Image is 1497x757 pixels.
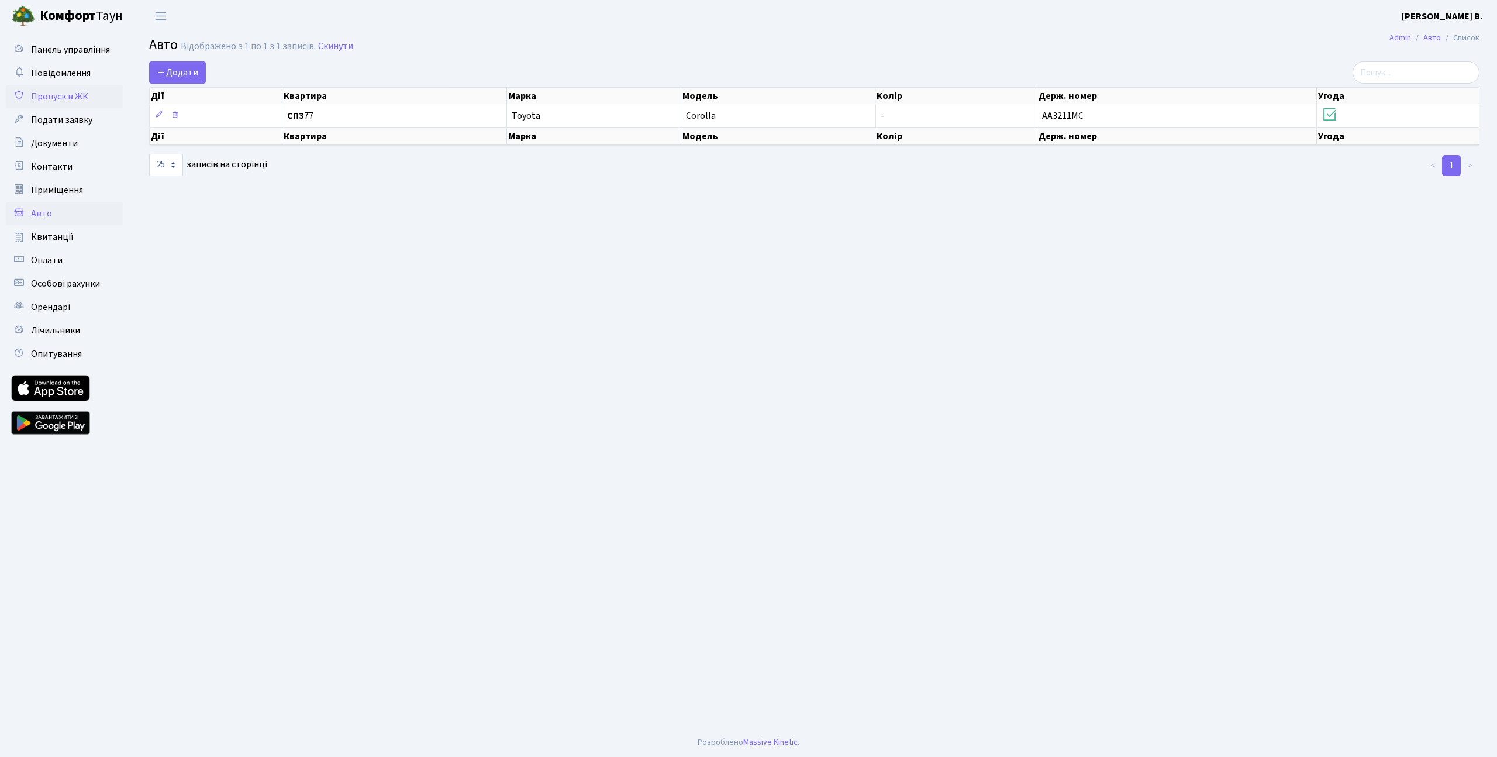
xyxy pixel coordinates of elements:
div: Відображено з 1 по 1 з 1 записів. [181,41,316,52]
span: Контакти [31,160,73,173]
span: Авто [149,35,178,55]
span: Toyota [512,109,540,122]
th: Дії [150,128,282,145]
th: Колір [875,128,1037,145]
span: Квитанції [31,230,74,243]
span: Оплати [31,254,63,267]
a: Особові рахунки [6,272,123,295]
a: Опитування [6,342,123,366]
span: Опитування [31,347,82,360]
select: записів на сторінці [149,154,183,176]
th: Квартира [282,128,507,145]
div: Розроблено . [698,736,799,749]
a: Пропуск в ЖК [6,85,123,108]
li: Список [1441,32,1479,44]
a: Оплати [6,249,123,272]
a: Квитанції [6,225,123,249]
a: Авто [1423,32,1441,44]
a: Повідомлення [6,61,123,85]
span: Панель управління [31,43,110,56]
img: logo.png [12,5,35,28]
a: Панель управління [6,38,123,61]
th: Держ. номер [1037,128,1316,145]
a: [PERSON_NAME] В. [1402,9,1483,23]
a: Приміщення [6,178,123,202]
span: Пропуск в ЖК [31,90,88,103]
button: Переключити навігацію [146,6,175,26]
th: Держ. номер [1037,88,1316,104]
span: AA3211MC [1042,109,1084,122]
span: Орендарі [31,301,70,314]
a: Орендарі [6,295,123,319]
a: 1 [1442,155,1461,176]
b: СП3 [287,109,304,122]
th: Марка [507,88,681,104]
span: Додати [157,66,198,79]
th: Угода [1317,128,1479,145]
a: Авто [6,202,123,225]
th: Колір [875,88,1037,104]
span: Таун [40,6,123,26]
span: Авто [31,207,52,220]
span: Подати заявку [31,113,92,126]
th: Марка [507,128,681,145]
a: Massive Kinetic [743,736,798,748]
span: Приміщення [31,184,83,197]
nav: breadcrumb [1372,26,1497,50]
th: Дії [150,88,282,104]
a: Додати [149,61,206,84]
span: 77 [287,111,502,121]
span: Повідомлення [31,67,91,80]
a: Admin [1389,32,1411,44]
span: Лічильники [31,324,80,337]
a: Лічильники [6,319,123,342]
a: Документи [6,132,123,155]
a: Контакти [6,155,123,178]
label: записів на сторінці [149,154,267,176]
b: [PERSON_NAME] В. [1402,10,1483,23]
th: Угода [1317,88,1479,104]
span: Документи [31,137,78,150]
span: Особові рахунки [31,277,100,290]
th: Модель [681,128,876,145]
input: Пошук... [1353,61,1479,84]
a: Подати заявку [6,108,123,132]
a: Скинути [318,41,353,52]
th: Модель [681,88,876,104]
th: Квартира [282,88,507,104]
span: Corolla [686,109,716,122]
b: Комфорт [40,6,96,25]
span: - [881,109,884,122]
